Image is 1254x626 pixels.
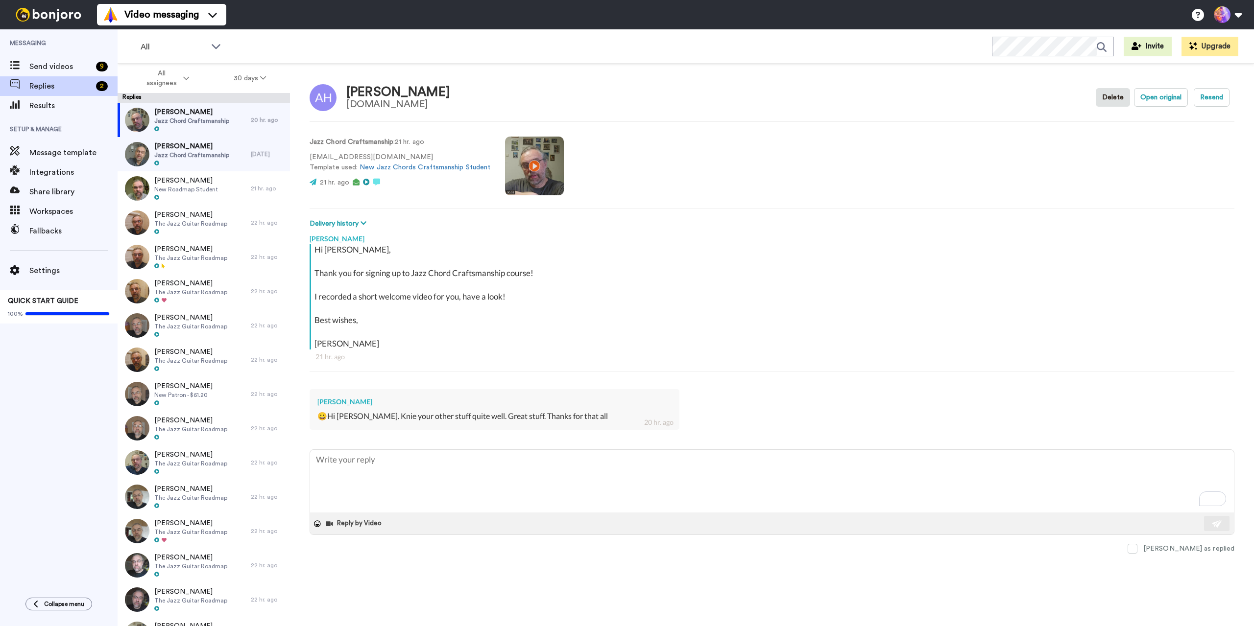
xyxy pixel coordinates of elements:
a: [PERSON_NAME]The Jazz Guitar Roadmap22 hr. ago [118,548,290,582]
strong: Jazz Chord Craftsmanship [310,139,393,145]
div: [PERSON_NAME] [310,229,1234,244]
button: Reply by Video [325,516,385,531]
img: b8411f81-2cff-4265-8050-d5d593487557-thumb.jpg [125,348,149,372]
span: All assignees [142,69,181,88]
div: [PERSON_NAME] as replied [1143,544,1234,554]
img: e47f1250-a601-4a27-88a2-abdea583676e-thumb.jpg [125,210,149,235]
div: 9 [96,62,108,71]
span: [PERSON_NAME] [154,107,229,117]
span: Collapse menu [44,600,84,608]
div: 22 hr. ago [251,561,285,569]
div: [DOMAIN_NAME] [346,99,450,110]
img: e03e1561-5034-4586-ad19-4c3ae28f6360-thumb.jpg [125,313,149,338]
div: 2 [96,81,108,91]
span: Results [29,100,118,112]
span: Jazz Chord Craftsmanship [154,151,229,159]
span: [PERSON_NAME] [154,313,227,323]
span: Integrations [29,166,118,178]
span: Jazz Chord Craftsmanship [154,117,229,125]
span: The Jazz Guitar Roadmap [154,528,227,536]
div: 22 hr. ago [251,322,285,329]
img: abf21b93-8827-40ce-ae08-89a2e40741fd-thumb.jpg [125,553,149,578]
span: [PERSON_NAME] [154,450,227,460]
button: Invite [1124,37,1172,56]
img: 59725aee-f00a-4da5-affb-99aff1358251-thumb.jpg [125,176,149,201]
img: e9b2b168-c6e2-4ae2-8900-d8392d1b21a4-thumb.jpg [125,416,149,441]
span: New Roadmap Student [154,185,218,193]
span: The Jazz Guitar Roadmap [154,494,227,502]
button: Open original [1134,88,1188,107]
button: Upgrade [1182,37,1238,56]
button: Resend [1194,88,1230,107]
div: 22 hr. ago [251,356,285,364]
span: Replies [29,80,92,92]
button: All assignees [120,65,212,92]
span: [PERSON_NAME] [154,244,227,254]
span: Settings [29,265,118,277]
div: 22 hr. ago [251,596,285,603]
img: send-white.svg [1212,520,1223,528]
span: [PERSON_NAME] [154,484,227,494]
div: Replies [118,93,290,103]
div: 22 hr. ago [251,459,285,466]
img: 03a30d6a-4cbe-457f-9876-41c432f16af2-thumb.jpg [125,142,149,166]
textarea: To enrich screen reader interactions, please activate Accessibility in Grammarly extension settings [310,450,1234,512]
span: The Jazz Guitar Roadmap [154,562,227,570]
img: bj-logo-header-white.svg [12,8,85,22]
a: [PERSON_NAME]The Jazz Guitar Roadmap22 hr. ago [118,480,290,514]
img: 0ac96ee4-5b75-4902-bfab-f1d851aaa9dd-thumb.jpg [125,485,149,509]
span: The Jazz Guitar Roadmap [154,220,227,228]
div: 21 hr. ago [315,352,1229,362]
button: 30 days [212,70,289,87]
a: [PERSON_NAME]Jazz Chord Craftsmanship20 hr. ago [118,103,290,137]
a: [PERSON_NAME]The Jazz Guitar Roadmap22 hr. ago [118,445,290,480]
img: 9f61df78-4240-4f3b-aa2e-8eedf338d0aa-thumb.jpg [125,587,149,612]
div: 20 hr. ago [644,417,674,427]
span: [PERSON_NAME] [154,278,227,288]
span: [PERSON_NAME] [154,141,229,151]
img: 3e69d867-5d36-4564-82f3-7c2d1bda3b85-thumb.jpg [125,450,149,475]
span: 21 hr. ago [320,179,349,186]
div: 22 hr. ago [251,287,285,295]
span: The Jazz Guitar Roadmap [154,425,227,433]
div: Hi [PERSON_NAME], Thank you for signing up to Jazz Chord Craftsmanship course! I recorded a short... [314,244,1232,349]
span: 100% [8,310,23,318]
span: [PERSON_NAME] [154,347,227,357]
p: [EMAIL_ADDRESS][DOMAIN_NAME] Template used: [310,152,490,173]
img: d3740037-6eea-4129-80ac-24f131785996-thumb.jpg [125,519,149,543]
div: 22 hr. ago [251,527,285,535]
img: 8e7c3024-fe6b-4405-acd9-ce60def522f4-thumb.jpg [125,382,149,406]
span: All [141,41,206,53]
span: Fallbacks [29,225,118,237]
img: Image of Albert Heidel [310,84,337,111]
span: New Patron - $61.20 [154,391,213,399]
img: 03399856-1168-4bb2-9260-cac40e7024f9-thumb.jpg [125,245,149,269]
span: [PERSON_NAME] [154,381,213,391]
a: New Jazz Chords Craftsmanship Student [360,164,490,171]
div: [PERSON_NAME] [317,397,672,407]
img: 7f7428a8-c805-4f1f-9510-00314b36e05a-thumb.jpg [125,108,149,132]
div: 22 hr. ago [251,253,285,261]
a: [PERSON_NAME]New Patron - $61.2022 hr. ago [118,377,290,411]
div: 22 hr. ago [251,219,285,227]
span: The Jazz Guitar Roadmap [154,357,227,365]
span: QUICK START GUIDE [8,298,78,304]
a: [PERSON_NAME]New Roadmap Student21 hr. ago [118,171,290,206]
p: : 21 hr. ago [310,137,490,147]
span: [PERSON_NAME] [154,210,227,220]
div: 21 hr. ago [251,185,285,192]
a: [PERSON_NAME]The Jazz Guitar Roadmap22 hr. ago [118,411,290,445]
a: [PERSON_NAME]The Jazz Guitar Roadmap22 hr. ago [118,514,290,548]
button: Delete [1096,88,1130,107]
div: 😀Hi [PERSON_NAME]. Knie your other stuff quite well. Great stuff. Thanks for that all [317,411,672,422]
span: Message template [29,147,118,159]
span: Workspaces [29,206,118,217]
button: Collapse menu [25,598,92,610]
span: Send videos [29,61,92,72]
a: [PERSON_NAME]The Jazz Guitar Roadmap22 hr. ago [118,308,290,343]
a: [PERSON_NAME]The Jazz Guitar Roadmap22 hr. ago [118,582,290,617]
span: Video messaging [124,8,199,22]
div: [DATE] [251,150,285,158]
span: [PERSON_NAME] [154,176,218,185]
